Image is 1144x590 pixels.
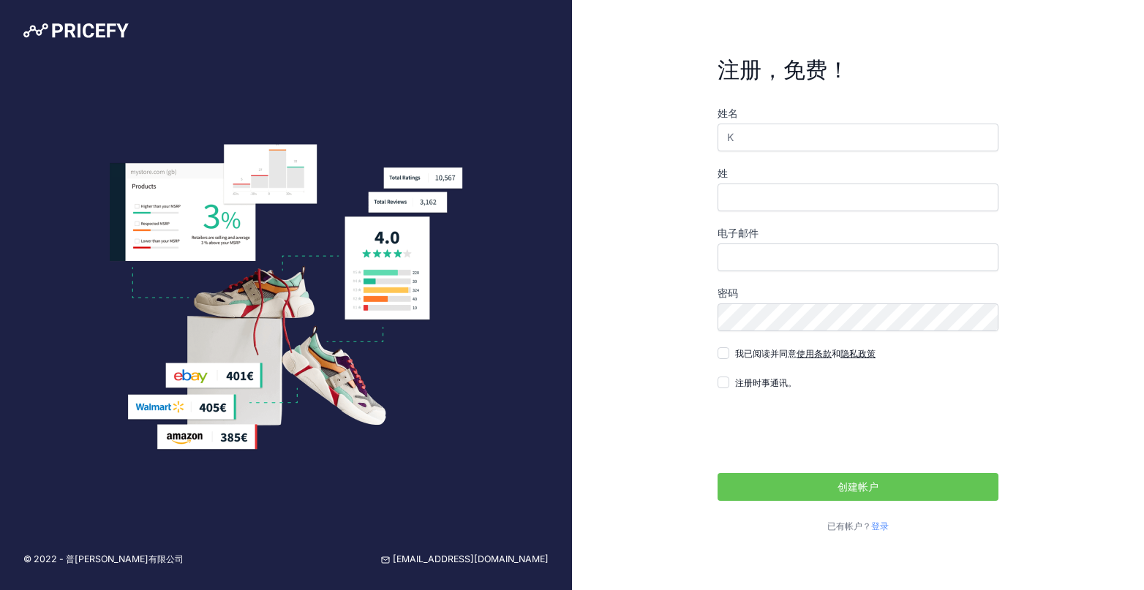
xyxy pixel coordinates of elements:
[871,521,889,532] a: 登录
[718,286,998,300] label: 密码
[718,226,998,241] label: 电子邮件
[718,404,940,461] iframe: 重新验证码
[735,377,797,388] span: 注册时事通讯。
[718,473,998,501] button: 创建帐户
[797,348,832,359] a: 使用条款
[718,56,998,83] h3: 注册，免费！
[718,106,998,121] label: 姓名
[23,23,129,38] img: 价格
[381,553,549,567] a: [EMAIL_ADDRESS][DOMAIN_NAME]
[718,166,998,181] label: 姓
[735,348,876,359] span: 我已阅读并同意 和
[23,553,184,567] p: © 2022 - 普[PERSON_NAME]有限公司
[840,348,876,359] a: 隐私政策
[718,520,998,534] p: 已有帐户？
